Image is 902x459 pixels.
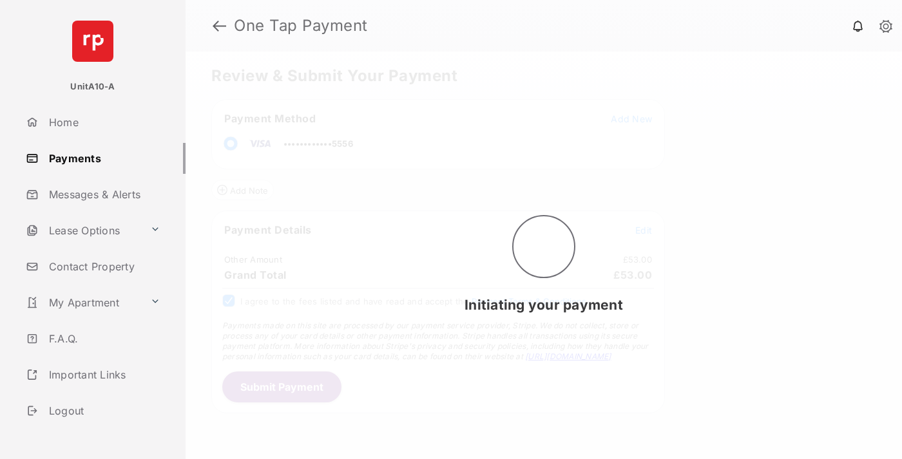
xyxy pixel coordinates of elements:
a: Logout [21,395,186,426]
p: UnitA10-A [70,80,115,93]
a: Payments [21,143,186,174]
strong: One Tap Payment [234,18,368,33]
a: My Apartment [21,287,145,318]
a: Home [21,107,186,138]
a: F.A.Q. [21,323,186,354]
a: Messages & Alerts [21,179,186,210]
img: svg+xml;base64,PHN2ZyB4bWxucz0iaHR0cDovL3d3dy53My5vcmcvMjAwMC9zdmciIHdpZHRoPSI2NCIgaGVpZ2h0PSI2NC... [72,21,113,62]
a: Important Links [21,359,166,390]
a: Contact Property [21,251,186,282]
a: Lease Options [21,215,145,246]
span: Initiating your payment [465,297,623,313]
